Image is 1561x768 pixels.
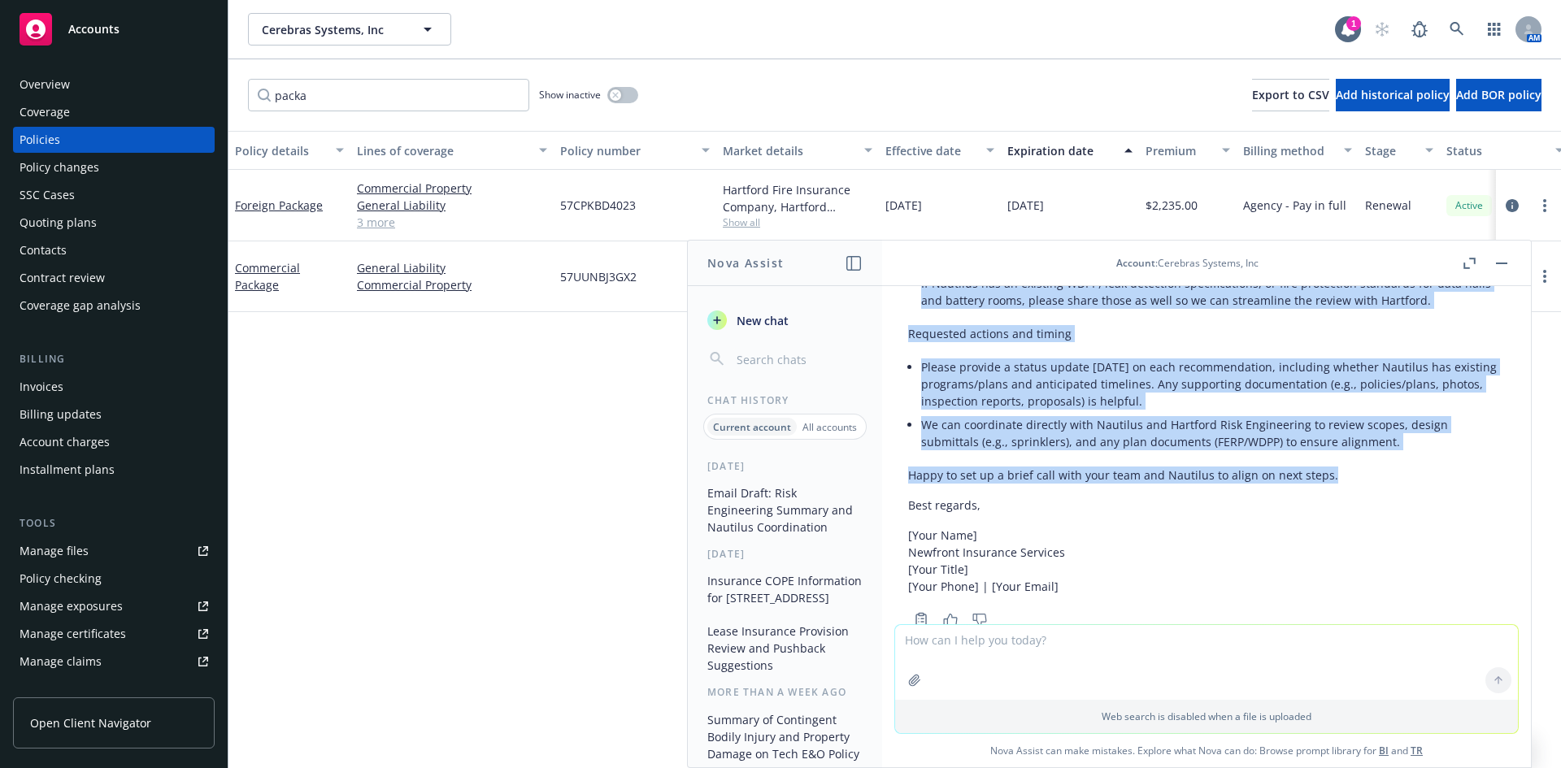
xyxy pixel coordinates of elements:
[13,72,215,98] a: Overview
[701,479,869,540] button: Email Draft: Risk Engineering Summary and Nautilus Coordination
[1535,267,1554,286] a: more
[1446,142,1546,159] div: Status
[13,429,215,455] a: Account charges
[357,197,547,214] a: General Liability
[560,142,692,159] div: Policy number
[1478,13,1511,46] a: Switch app
[1535,196,1554,215] a: more
[1007,142,1115,159] div: Expiration date
[20,676,96,702] div: Manage BORs
[13,351,215,367] div: Billing
[20,374,63,400] div: Invoices
[688,685,882,699] div: More than a week ago
[13,237,215,263] a: Contacts
[688,547,882,561] div: [DATE]
[701,706,869,767] button: Summary of Contingent Bodily Injury and Property Damage on Tech E&O Policy
[560,197,636,214] span: 57CPKBD4023
[30,714,151,731] span: Open Client Navigator
[13,515,215,532] div: Tools
[539,88,601,102] span: Show inactive
[921,355,1505,413] li: Please provide a status update [DATE] on each recommendation, including whether Nautilus has exis...
[20,566,102,592] div: Policy checking
[13,154,215,180] a: Policy changes
[20,182,75,208] div: SSC Cases
[20,210,97,236] div: Quoting plans
[1379,744,1389,757] a: BI
[13,649,215,675] a: Manage claims
[905,709,1508,723] p: Web search is disabled when a file is uploaded
[1403,13,1436,46] a: Report a Bug
[889,734,1524,767] span: Nova Assist can make mistakes. Explore what Nova can do: Browse prompt library for and
[20,429,110,455] div: Account charges
[1237,131,1359,170] button: Billing method
[13,401,215,427] a: Billing updates
[20,293,141,319] div: Coverage gap analysis
[921,271,1505,312] li: If Nautilus has an existing WDPP, leak detection specifications, or fire protection standards for...
[1441,13,1473,46] a: Search
[235,142,326,159] div: Policy details
[13,593,215,619] a: Manage exposures
[1456,87,1541,102] span: Add BOR policy
[723,181,872,215] div: Hartford Fire Insurance Company, Hartford Insurance Group
[688,393,882,407] div: Chat History
[921,413,1505,453] li: We can coordinate directly with Nautilus and Hartford Risk Engineering to review scopes, design s...
[357,259,547,276] a: General Liability
[13,265,215,291] a: Contract review
[20,593,123,619] div: Manage exposures
[1336,79,1450,111] button: Add historical policy
[248,13,451,46] button: Cerebras Systems, Inc
[885,197,922,214] span: [DATE]
[1359,131,1440,170] button: Stage
[235,260,300,293] a: Commercial Package
[1007,197,1044,214] span: [DATE]
[1146,142,1212,159] div: Premium
[13,127,215,153] a: Policies
[357,142,529,159] div: Lines of coverage
[1252,87,1329,102] span: Export to CSV
[13,182,215,208] a: SSC Cases
[1243,197,1346,214] span: Agency - Pay in full
[1336,87,1450,102] span: Add historical policy
[20,72,70,98] div: Overview
[68,23,120,36] span: Accounts
[701,618,869,679] button: Lease Insurance Provision Review and Pushback Suggestions
[13,293,215,319] a: Coverage gap analysis
[908,527,1505,595] p: [Your Name] Newfront Insurance Services [Your Title] [Your Phone] | [Your Email]
[13,99,215,125] a: Coverage
[20,401,102,427] div: Billing updates
[908,325,1505,342] p: Requested actions and timing
[20,457,115,483] div: Installment plans
[13,210,215,236] a: Quoting plans
[914,612,928,627] svg: Copy to clipboard
[357,276,547,293] a: Commercial Property
[967,608,993,631] button: Thumbs down
[1365,142,1415,159] div: Stage
[879,131,1001,170] button: Effective date
[357,214,547,231] a: 3 more
[707,254,784,271] h1: Nova Assist
[20,154,99,180] div: Policy changes
[13,7,215,52] a: Accounts
[554,131,716,170] button: Policy number
[1116,256,1155,270] span: Account
[885,142,976,159] div: Effective date
[701,306,869,335] button: New chat
[688,459,882,473] div: [DATE]
[713,420,791,434] p: Current account
[262,21,402,38] span: Cerebras Systems, Inc
[733,312,789,329] span: New chat
[1502,196,1522,215] a: circleInformation
[228,131,350,170] button: Policy details
[802,420,857,434] p: All accounts
[1001,131,1139,170] button: Expiration date
[13,566,215,592] a: Policy checking
[13,374,215,400] a: Invoices
[908,497,1505,514] p: Best regards,
[13,457,215,483] a: Installment plans
[1139,131,1237,170] button: Premium
[1146,197,1198,214] span: $2,235.00
[701,567,869,611] button: Insurance COPE Information for [STREET_ADDRESS]
[1456,79,1541,111] button: Add BOR policy
[1243,142,1334,159] div: Billing method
